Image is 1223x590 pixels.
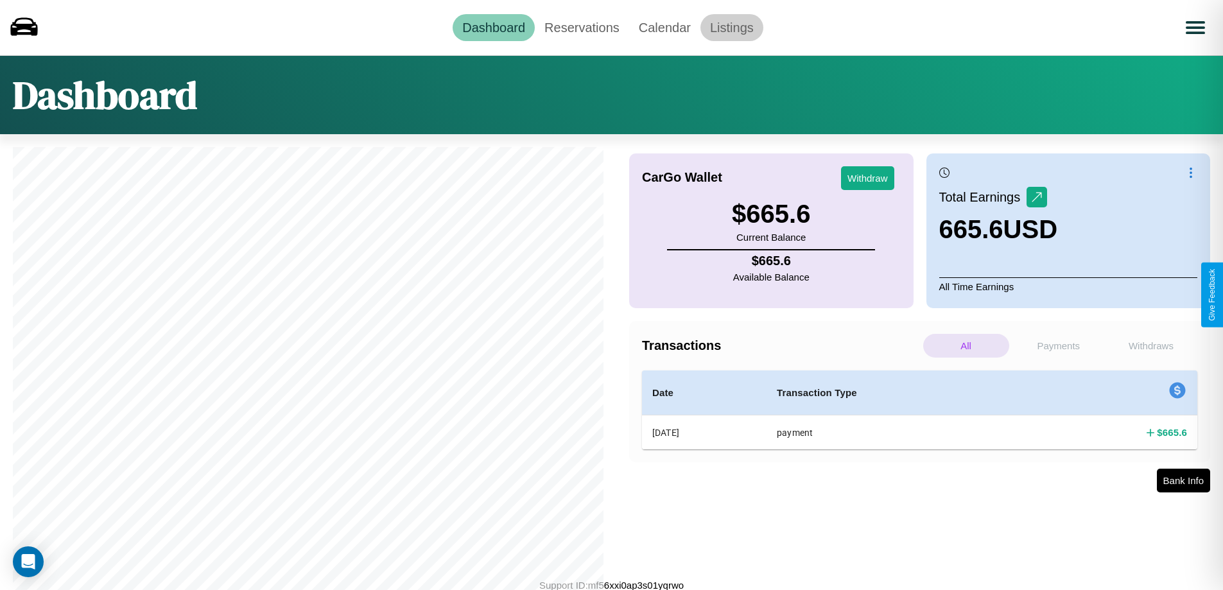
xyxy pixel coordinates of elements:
h3: 665.6 USD [939,215,1058,244]
table: simple table [642,370,1197,449]
h4: Date [652,385,756,401]
a: Calendar [629,14,700,41]
h3: $ 665.6 [732,200,810,229]
button: Bank Info [1157,469,1210,492]
h1: Dashboard [13,69,197,121]
p: All Time Earnings [939,277,1198,295]
h4: CarGo Wallet [642,170,722,185]
div: Open Intercom Messenger [13,546,44,577]
p: Available Balance [733,268,810,286]
th: [DATE] [642,415,767,450]
a: Dashboard [453,14,535,41]
h4: Transactions [642,338,920,353]
a: Reservations [535,14,629,41]
p: Payments [1016,334,1102,358]
button: Withdraw [841,166,894,190]
p: Current Balance [732,229,810,246]
button: Open menu [1177,10,1213,46]
th: payment [767,415,1030,450]
h4: Transaction Type [777,385,1020,401]
h4: $ 665.6 [1157,426,1187,439]
h4: $ 665.6 [733,254,810,268]
p: Total Earnings [939,186,1027,209]
p: All [923,334,1009,358]
a: Listings [700,14,763,41]
p: Withdraws [1108,334,1194,358]
div: Give Feedback [1208,269,1217,321]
